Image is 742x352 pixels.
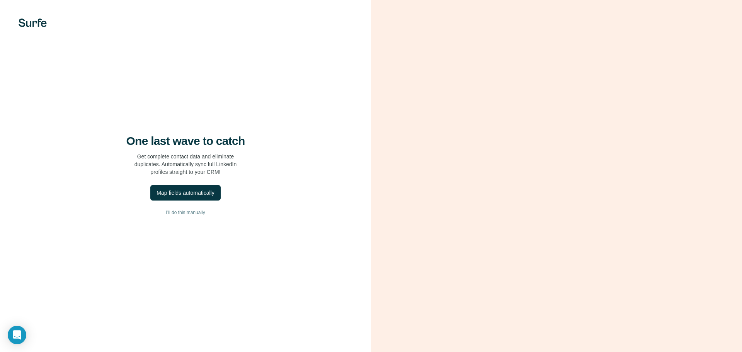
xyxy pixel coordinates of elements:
[166,209,205,216] span: I’ll do this manually
[150,185,220,201] button: Map fields automatically
[157,189,214,197] div: Map fields automatically
[8,326,26,344] div: Open Intercom Messenger
[126,134,245,148] h4: One last wave to catch
[15,207,356,218] button: I’ll do this manually
[134,153,237,176] p: Get complete contact data and eliminate duplicates. Automatically sync full LinkedIn profiles str...
[19,19,47,27] img: Surfe's logo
